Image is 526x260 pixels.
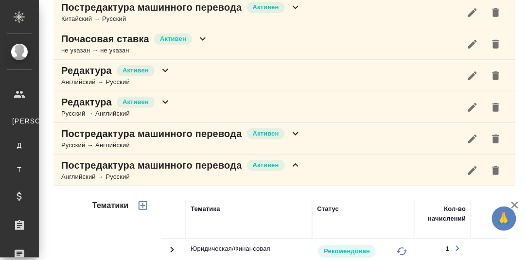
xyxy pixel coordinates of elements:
[395,244,409,259] button: Изменить статус на "В черном списке"
[12,165,27,174] span: Т
[61,140,301,150] div: Русский → Английский
[317,204,339,214] div: Статус
[160,34,186,44] p: Активен
[492,207,516,231] button: 🙏
[53,60,515,91] div: РедактураАктивенАнглийский → Русский
[484,127,508,151] button: Удалить услугу
[61,14,301,24] div: Китайский → Русский
[253,129,279,139] p: Активен
[61,109,171,119] div: Русский → Английский
[61,64,112,77] p: Редактура
[324,246,370,256] p: Рекомендован
[166,250,178,257] span: Toggle Row Expanded
[123,66,149,75] p: Активен
[123,97,149,107] p: Активен
[484,159,508,182] button: Удалить услугу
[7,136,32,155] a: Д
[419,204,466,224] div: Кол-во начислений
[461,1,484,24] button: Редактировать услугу
[461,64,484,87] button: Редактировать услугу
[53,123,515,155] div: Постредактура машинного переводаАктивенРусский → Английский
[484,64,508,87] button: Удалить услугу
[61,127,242,140] p: Постредактура машинного перевода
[484,33,508,56] button: Удалить услугу
[253,2,279,12] p: Активен
[61,32,149,46] p: Почасовая ставка
[61,172,301,182] div: Английский → Русский
[191,204,220,214] div: Тематика
[12,140,27,150] span: Д
[92,200,129,211] h4: Тематики
[7,111,32,131] a: [PERSON_NAME]
[484,96,508,119] button: Удалить услугу
[61,46,209,55] div: не указан → не указан
[61,95,112,109] p: Редактура
[484,1,508,24] button: Удалить услугу
[131,194,155,217] button: Добавить тематику
[253,160,279,170] p: Активен
[53,91,515,123] div: РедактураАктивенРусский → Английский
[7,160,32,179] a: Т
[449,240,466,257] button: Открыть работы
[61,158,242,172] p: Постредактура машинного перевода
[53,155,515,186] div: Постредактура машинного переводаАктивенАнглийский → Русский
[461,127,484,151] button: Редактировать услугу
[61,0,242,14] p: Постредактура машинного перевода
[461,159,484,182] button: Редактировать услугу
[446,244,449,254] div: 1
[53,28,515,60] div: Почасовая ставкаАктивенне указан → не указан
[496,208,512,229] span: 🙏
[461,33,484,56] button: Редактировать услугу
[61,77,171,87] div: Английский → Русский
[461,96,484,119] button: Редактировать услугу
[12,116,27,126] span: [PERSON_NAME]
